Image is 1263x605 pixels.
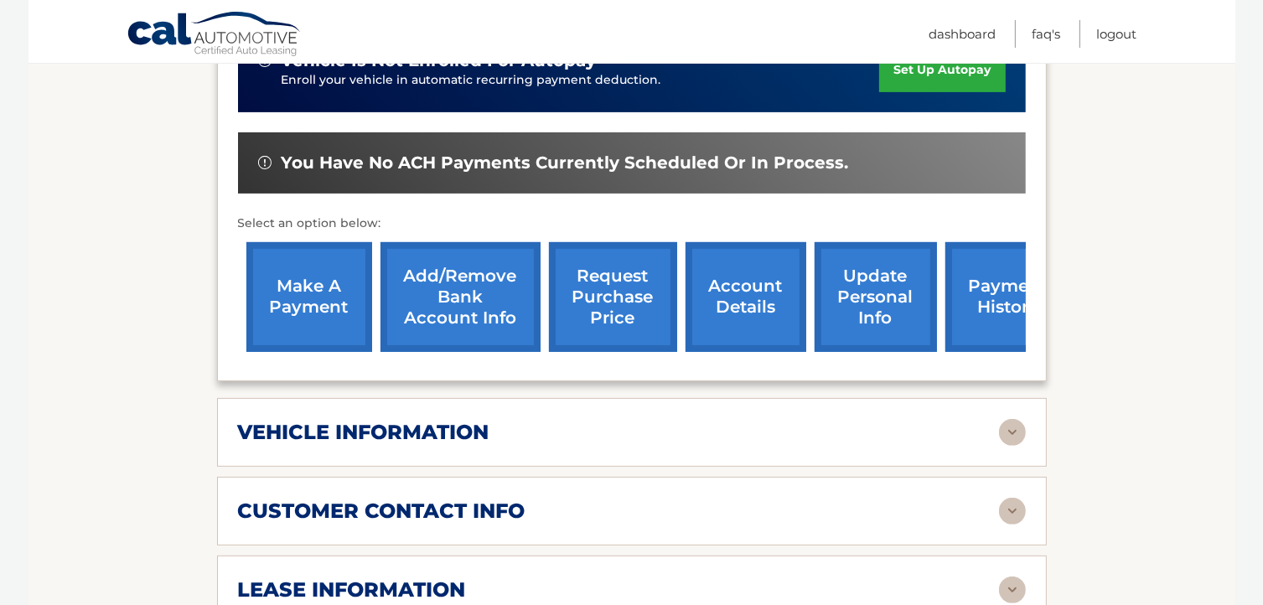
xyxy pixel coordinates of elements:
[879,48,1005,92] a: set up autopay
[282,153,849,173] span: You have no ACH payments currently scheduled or in process.
[686,242,806,352] a: account details
[238,214,1026,234] p: Select an option below:
[815,242,937,352] a: update personal info
[1033,20,1061,48] a: FAQ's
[282,71,880,90] p: Enroll your vehicle in automatic recurring payment deduction.
[999,577,1026,603] img: accordion-rest.svg
[238,420,489,445] h2: vehicle information
[999,498,1026,525] img: accordion-rest.svg
[127,11,303,59] a: Cal Automotive
[929,20,996,48] a: Dashboard
[380,242,541,352] a: Add/Remove bank account info
[246,242,372,352] a: make a payment
[999,419,1026,446] img: accordion-rest.svg
[238,577,466,602] h2: lease information
[1097,20,1137,48] a: Logout
[945,242,1071,352] a: payment history
[258,156,272,169] img: alert-white.svg
[549,242,677,352] a: request purchase price
[238,499,525,524] h2: customer contact info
